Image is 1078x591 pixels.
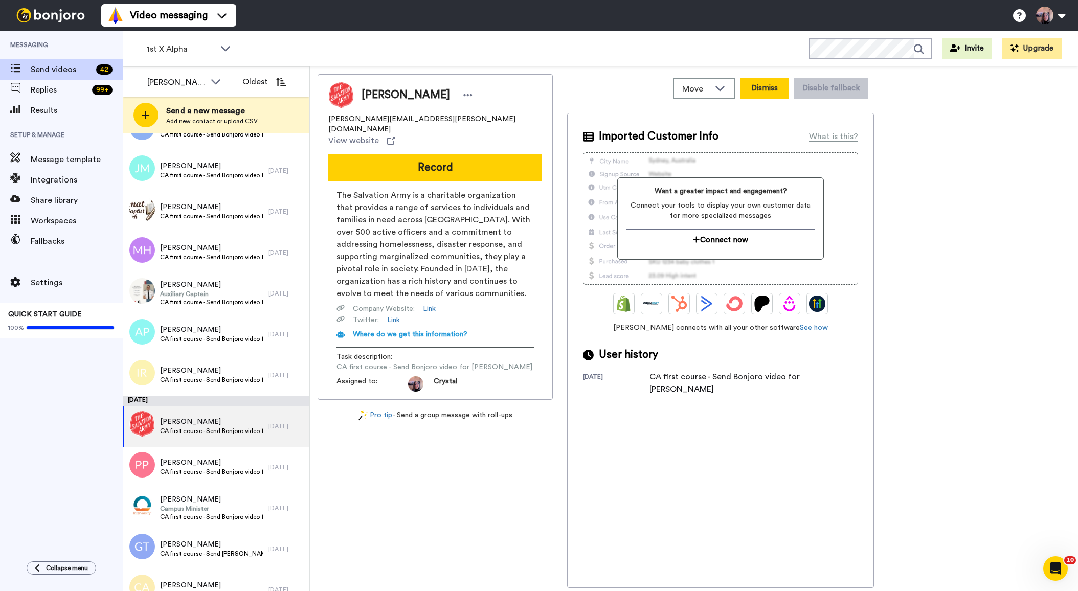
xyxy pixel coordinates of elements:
[336,352,408,362] span: Task description :
[12,8,89,22] img: bj-logo-header-white.svg
[31,235,123,247] span: Fallbacks
[268,545,304,553] div: [DATE]
[129,452,155,478] img: pp.png
[123,396,309,406] div: [DATE]
[358,410,368,421] img: magic-wand.svg
[129,493,155,518] img: e10a5a6b-cf10-41a9-84a5-733359c1302c.jpg
[31,63,92,76] span: Send videos
[328,134,379,147] span: View website
[31,194,123,207] span: Share library
[387,315,400,325] a: Link
[268,463,304,471] div: [DATE]
[754,295,770,312] img: Patreon
[328,82,354,108] img: Image of Beverly Burton
[160,505,263,513] span: Campus Minister
[942,38,992,59] button: Invite
[649,371,813,395] div: CA first course - Send Bonjoro video for [PERSON_NAME]
[809,130,858,143] div: What is this?
[318,410,553,421] div: - Send a group message with roll-ups
[147,76,206,88] div: [PERSON_NAME]
[160,513,263,521] span: CA first course - Send Bonjoro video for [PERSON_NAME]
[8,311,82,318] span: QUICK START GUIDE
[129,237,155,263] img: mh.png
[31,84,88,96] span: Replies
[166,105,258,117] span: Send a new message
[160,539,263,550] span: [PERSON_NAME]
[616,295,632,312] img: Shopify
[809,295,825,312] img: GoHighLevel
[129,155,155,181] img: jm.png
[682,83,710,95] span: Move
[626,200,815,221] span: Connect your tools to display your own customer data for more specialized messages
[353,315,379,325] span: Twitter :
[160,280,263,290] span: [PERSON_NAME]
[160,366,263,376] span: [PERSON_NAME]
[160,427,263,435] span: CA first course - Send Bonjoro video for [PERSON_NAME]
[160,494,263,505] span: [PERSON_NAME]
[794,78,868,99] button: Disable fallback
[160,290,263,298] span: Auxiliary Captain
[160,202,263,212] span: [PERSON_NAME]
[31,215,123,227] span: Workspaces
[160,171,263,179] span: CA first course - Send Bonjoro video for [PERSON_NAME]
[268,248,304,257] div: [DATE]
[726,295,743,312] img: ConvertKit
[328,154,542,181] button: Record
[1002,38,1062,59] button: Upgrade
[599,129,718,144] span: Imported Customer Info
[160,253,263,261] span: CA first course - Send Bonjoro video for [PERSON_NAME]
[129,278,155,304] img: 355bfc63-f87f-4c23-90d0-6e500f707d4e.jpg
[107,7,124,24] img: vm-color.svg
[328,134,395,147] a: View website
[31,104,123,117] span: Results
[160,468,263,476] span: CA first course - Send Bonjoro video for [PERSON_NAME]
[160,550,263,558] span: CA first course - Send [PERSON_NAME] video for [PERSON_NAME]
[160,161,263,171] span: [PERSON_NAME]
[268,371,304,379] div: [DATE]
[129,196,155,222] img: af3a762e-b207-4bff-9584-5f79c87ca599.jpg
[626,186,815,196] span: Want a greater impact and engagement?
[160,298,263,306] span: CA first course - Send Bonjoro video for [PERSON_NAME]
[268,289,304,298] div: [DATE]
[423,304,436,314] a: Link
[268,330,304,338] div: [DATE]
[626,229,815,251] button: Connect now
[599,347,658,362] span: User history
[434,376,457,392] span: Crystal
[358,410,392,421] a: Pro tip
[129,411,155,437] img: 0b880f16-48d2-4f8b-8ef2-830eafb7ef15.png
[160,376,263,384] span: CA first course - Send Bonjoro video for [PERSON_NAME]
[27,561,96,575] button: Collapse menu
[699,295,715,312] img: ActiveCampaign
[740,78,789,99] button: Dismiss
[147,43,215,55] span: 1st X Alpha
[268,422,304,430] div: [DATE]
[46,564,88,572] span: Collapse menu
[160,335,263,343] span: CA first course - Send Bonjoro video for [PERSON_NAME]
[353,304,415,314] span: Company Website :
[8,324,24,332] span: 100%
[160,325,263,335] span: [PERSON_NAME]
[160,212,263,220] span: CA first course - Send Bonjoro video for [PERSON_NAME]
[583,323,858,333] span: [PERSON_NAME] connects with all your other software
[166,117,258,125] span: Add new contact or upload CSV
[336,189,534,300] span: The Salvation Army is a charitable organization that provides a range of services to individuals ...
[160,243,263,253] span: [PERSON_NAME]
[336,362,532,372] span: CA first course - Send Bonjoro video for [PERSON_NAME]
[129,360,155,385] img: ir.png
[160,458,263,468] span: [PERSON_NAME]
[96,64,113,75] div: 42
[353,331,467,338] span: Where do we get this information?
[800,324,828,331] a: See how
[781,295,798,312] img: Drip
[160,417,263,427] span: [PERSON_NAME]
[362,87,450,103] span: [PERSON_NAME]
[92,85,113,95] div: 99 +
[268,208,304,216] div: [DATE]
[129,319,155,345] img: ap.png
[671,295,687,312] img: Hubspot
[130,8,208,22] span: Video messaging
[31,277,123,289] span: Settings
[1043,556,1068,581] iframe: Intercom live chat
